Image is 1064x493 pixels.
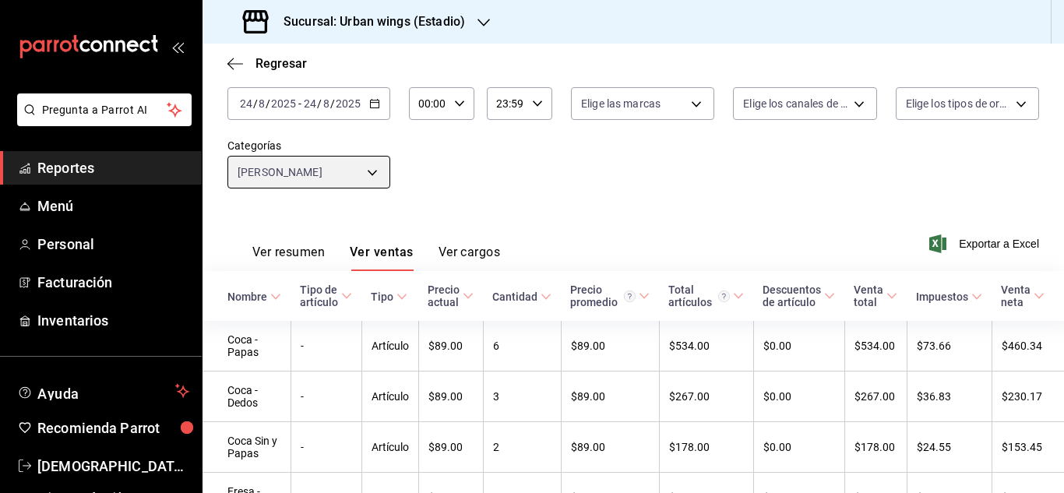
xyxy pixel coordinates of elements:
[743,96,847,111] span: Elige los canales de venta
[255,56,307,71] span: Regresar
[659,321,753,372] td: $534.00
[1001,283,1031,308] div: Venta neta
[291,321,361,372] td: -
[753,422,844,473] td: $0.00
[42,102,167,118] span: Pregunta a Parrot AI
[907,422,992,473] td: $24.55
[659,422,753,473] td: $178.00
[718,291,730,302] svg: El total artículos considera cambios de precios en los artículos así como costos adicionales por ...
[258,97,266,110] input: --
[11,113,192,129] a: Pregunta a Parrot AI
[418,321,483,372] td: $89.00
[916,291,982,303] span: Impuestos
[418,422,483,473] td: $89.00
[906,96,1010,111] span: Elige los tipos de orden
[361,321,418,372] td: Artículo
[171,40,184,53] button: open_drawer_menu
[492,291,537,303] div: Cantidad
[361,372,418,422] td: Artículo
[371,291,407,303] span: Tipo
[37,382,169,400] span: Ayuda
[227,291,267,303] div: Nombre
[317,97,322,110] span: /
[753,372,844,422] td: $0.00
[916,291,968,303] div: Impuestos
[624,291,636,302] svg: Precio promedio = Total artículos / cantidad
[266,97,270,110] span: /
[203,321,291,372] td: Coca - Papas
[581,96,661,111] span: Elige las marcas
[561,422,659,473] td: $89.00
[907,372,992,422] td: $36.83
[668,283,744,308] span: Total artículos
[854,283,897,308] span: Venta total
[483,321,561,372] td: 6
[932,234,1039,253] button: Exportar a Excel
[252,245,325,271] button: Ver resumen
[428,283,474,308] span: Precio actual
[428,283,460,308] div: Precio actual
[298,97,301,110] span: -
[203,372,291,422] td: Coca - Dedos
[763,283,821,308] div: Descuentos de artículo
[439,245,501,271] button: Ver cargos
[483,372,561,422] td: 3
[659,372,753,422] td: $267.00
[253,97,258,110] span: /
[270,97,297,110] input: ----
[492,291,551,303] span: Cantidad
[227,291,281,303] span: Nombre
[291,372,361,422] td: -
[483,422,561,473] td: 2
[570,283,636,308] div: Precio promedio
[561,321,659,372] td: $89.00
[844,422,907,473] td: $178.00
[303,97,317,110] input: --
[238,164,322,180] span: [PERSON_NAME]
[227,56,307,71] button: Regresar
[37,417,189,438] span: Recomienda Parrot
[300,283,338,308] div: Tipo de artículo
[1001,283,1045,308] span: Venta neta
[418,372,483,422] td: $89.00
[37,456,189,477] span: [DEMOGRAPHIC_DATA][PERSON_NAME]
[17,93,192,126] button: Pregunta a Parrot AI
[37,310,189,331] span: Inventarios
[37,157,189,178] span: Reportes
[300,283,352,308] span: Tipo de artículo
[350,245,414,271] button: Ver ventas
[561,372,659,422] td: $89.00
[844,321,907,372] td: $534.00
[322,97,330,110] input: --
[252,245,500,271] div: navigation tabs
[239,97,253,110] input: --
[37,195,189,217] span: Menú
[37,234,189,255] span: Personal
[335,97,361,110] input: ----
[570,283,650,308] span: Precio promedio
[907,321,992,372] td: $73.66
[371,291,393,303] div: Tipo
[271,12,465,31] h3: Sucursal: Urban wings (Estadio)
[763,283,835,308] span: Descuentos de artículo
[330,97,335,110] span: /
[203,422,291,473] td: Coca Sin y Papas
[361,422,418,473] td: Artículo
[854,283,883,308] div: Venta total
[37,272,189,293] span: Facturación
[291,422,361,473] td: -
[753,321,844,372] td: $0.00
[227,140,390,151] label: Categorías
[844,372,907,422] td: $267.00
[668,283,730,308] div: Total artículos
